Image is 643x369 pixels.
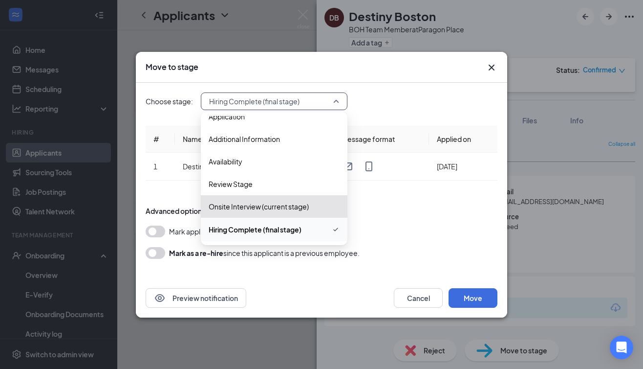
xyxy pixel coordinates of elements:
th: Applied on [429,126,497,153]
svg: MobileSms [363,161,375,172]
span: Onsite Interview (current stage) [209,201,309,212]
div: since this applicant is a previous employee. [169,247,360,259]
span: Choose stage: [146,96,193,107]
b: Mark as a re-hire [169,249,223,257]
td: Destiny Boston [175,153,263,181]
button: EyePreview notification [146,288,246,308]
th: Name [175,126,263,153]
th: # [146,126,175,153]
span: Availability [209,156,242,167]
h3: Move to stage [146,62,198,72]
svg: Cross [486,62,497,73]
div: Open Intercom Messenger [610,336,633,359]
button: Move [449,288,497,308]
th: Message format [334,126,429,153]
span: Additional Information [209,134,280,144]
svg: Eye [154,292,166,304]
svg: Email [342,161,353,172]
span: Mark applicant(s) as Completed for Onsite Interview [169,226,334,237]
span: Hiring Complete (final stage) [209,224,301,235]
span: Application [209,111,245,122]
svg: Checkmark [332,224,340,235]
span: Hiring Complete (final stage) [209,94,300,109]
button: Cancel [394,288,443,308]
div: Advanced options [146,206,497,216]
span: 1 [153,162,157,171]
span: Review Stage [209,179,253,189]
button: Close [486,62,497,73]
td: [DATE] [429,153,497,181]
